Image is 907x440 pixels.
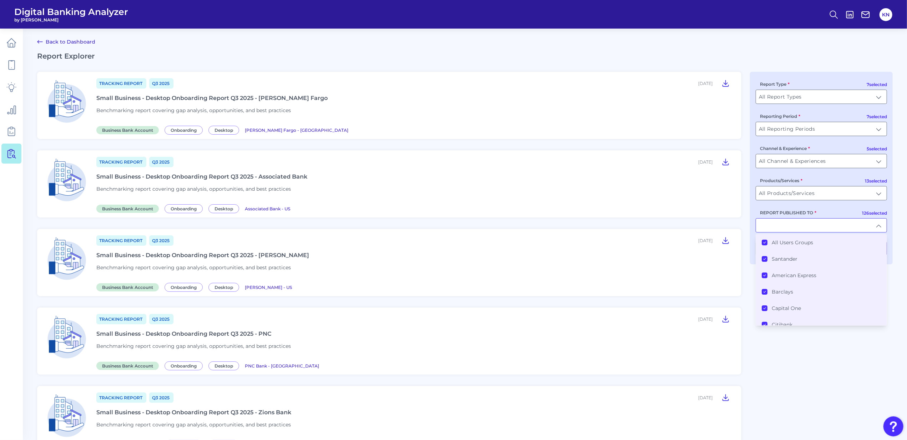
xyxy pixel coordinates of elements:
[96,78,146,89] a: Tracking Report
[208,362,242,369] a: Desktop
[96,409,291,416] div: Small Business - Desktop Onboarding Report Q3 2025 - Zions Bank
[165,284,206,290] a: Onboarding
[760,146,810,151] label: Channel & Experience
[208,284,242,290] a: Desktop
[149,78,173,89] a: Q3 2025
[149,157,173,167] a: Q3 2025
[760,114,800,119] label: Reporting Period
[760,81,790,87] label: Report Type
[96,421,291,428] span: Benchmarking report covering gap analysis, opportunities, and best practices
[37,37,95,46] a: Back to Dashboard
[772,272,816,279] label: American Express
[96,205,159,213] span: Business Bank Account
[96,392,146,403] a: Tracking Report
[760,178,802,183] label: Products/Services
[96,157,146,167] a: Tracking Report
[96,252,309,259] div: Small Business - Desktop Onboarding Report Q3 2025 - [PERSON_NAME]
[719,392,733,403] button: Small Business - Desktop Onboarding Report Q3 2025 - Zions Bank
[719,313,733,325] button: Small Business - Desktop Onboarding Report Q3 2025 - PNC
[208,283,239,292] span: Desktop
[245,205,290,212] a: Associated Bank - US
[165,283,203,292] span: Onboarding
[165,204,203,213] span: Onboarding
[719,156,733,167] button: Small Business - Desktop Onboarding Report Q3 2025 - Associated Bank
[96,284,162,290] a: Business Bank Account
[96,95,328,101] div: Small Business - Desktop Onboarding Report Q3 2025 - [PERSON_NAME] Fargo
[96,330,272,337] div: Small Business - Desktop Onboarding Report Q3 2025 - PNC
[96,173,307,180] div: Small Business - Desktop Onboarding Report Q3 2025 - Associated Bank
[245,285,292,290] span: [PERSON_NAME] - US
[772,321,792,328] label: Citibank
[43,156,91,204] img: Business Bank Account
[245,206,290,211] span: Associated Bank - US
[96,264,291,271] span: Benchmarking report covering gap analysis, opportunities, and best practices
[245,127,348,133] span: [PERSON_NAME] Fargo - [GEOGRAPHIC_DATA]
[96,186,291,192] span: Benchmarking report covering gap analysis, opportunities, and best practices
[43,392,91,440] img: Business Bank Account
[96,314,146,324] a: Tracking Report
[165,361,203,370] span: Onboarding
[772,289,793,295] label: Barclays
[772,239,813,246] label: All Users Groups
[43,77,91,125] img: Business Bank Account
[43,235,91,282] img: Business Bank Account
[165,362,206,369] a: Onboarding
[698,81,713,86] div: [DATE]
[96,126,162,133] a: Business Bank Account
[149,314,173,324] a: Q3 2025
[208,126,239,135] span: Desktop
[208,205,242,212] a: Desktop
[208,126,242,133] a: Desktop
[96,107,291,114] span: Benchmarking report covering gap analysis, opportunities, and best practices
[208,204,239,213] span: Desktop
[165,126,203,135] span: Onboarding
[14,17,128,22] span: by [PERSON_NAME]
[698,159,713,165] div: [DATE]
[149,392,173,403] a: Q3 2025
[245,284,292,290] a: [PERSON_NAME] - US
[880,8,892,21] button: KN
[719,77,733,89] button: Small Business - Desktop Onboarding Report Q3 2025 - Wells Fargo
[96,343,291,349] span: Benchmarking report covering gap analysis, opportunities, and best practices
[719,235,733,246] button: Small Business - Desktop Onboarding Report Q3 2025 - Hancock Whitney
[698,316,713,322] div: [DATE]
[96,205,162,212] a: Business Bank Account
[698,238,713,243] div: [DATE]
[96,362,159,370] span: Business Bank Account
[37,52,893,60] h2: Report Explorer
[245,126,348,133] a: [PERSON_NAME] Fargo - [GEOGRAPHIC_DATA]
[149,235,173,246] a: Q3 2025
[14,6,128,17] span: Digital Banking Analyzer
[165,205,206,212] a: Onboarding
[43,313,91,361] img: Business Bank Account
[165,126,206,133] a: Onboarding
[883,416,903,436] button: Open Resource Center
[772,305,801,311] label: Capital One
[245,362,319,369] a: PNC Bank - [GEOGRAPHIC_DATA]
[96,126,159,134] span: Business Bank Account
[772,256,797,262] label: Santander
[96,362,162,369] a: Business Bank Account
[245,363,319,369] span: PNC Bank - [GEOGRAPHIC_DATA]
[96,235,146,246] a: Tracking Report
[760,210,816,215] label: REPORT PUBLISHED TO
[96,283,159,291] span: Business Bank Account
[698,395,713,400] div: [DATE]
[208,361,239,370] span: Desktop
